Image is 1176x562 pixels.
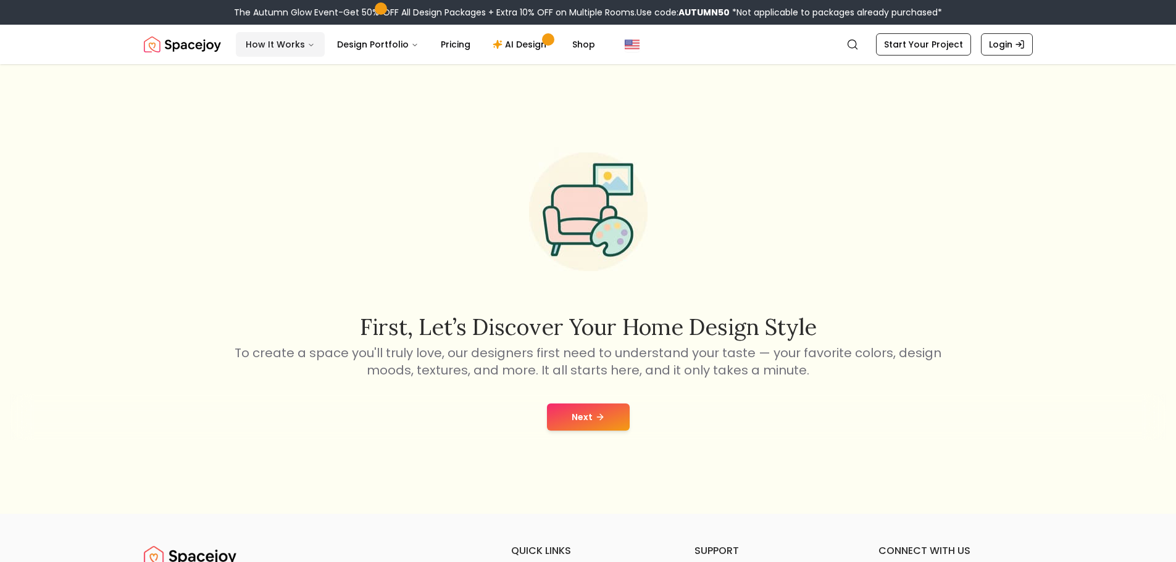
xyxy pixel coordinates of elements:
[233,315,944,339] h2: First, let’s discover your home design style
[431,32,480,57] a: Pricing
[234,6,942,19] div: The Autumn Glow Event-Get 50% OFF All Design Packages + Extra 10% OFF on Multiple Rooms.
[981,33,1033,56] a: Login
[547,403,630,431] button: Next
[636,6,730,19] span: Use code:
[509,133,667,291] img: Start Style Quiz Illustration
[144,32,221,57] a: Spacejoy
[562,32,605,57] a: Shop
[144,32,221,57] img: Spacejoy Logo
[878,543,1033,558] h6: connect with us
[327,32,428,57] button: Design Portfolio
[876,33,971,56] a: Start Your Project
[730,6,942,19] span: *Not applicable to packages already purchased*
[511,543,665,558] h6: quick links
[236,32,605,57] nav: Main
[236,32,325,57] button: How It Works
[625,37,640,52] img: United States
[694,543,849,558] h6: support
[678,6,730,19] b: AUTUMN50
[144,25,1033,64] nav: Global
[483,32,560,57] a: AI Design
[233,344,944,379] p: To create a space you'll truly love, our designers first need to understand your taste — your fav...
